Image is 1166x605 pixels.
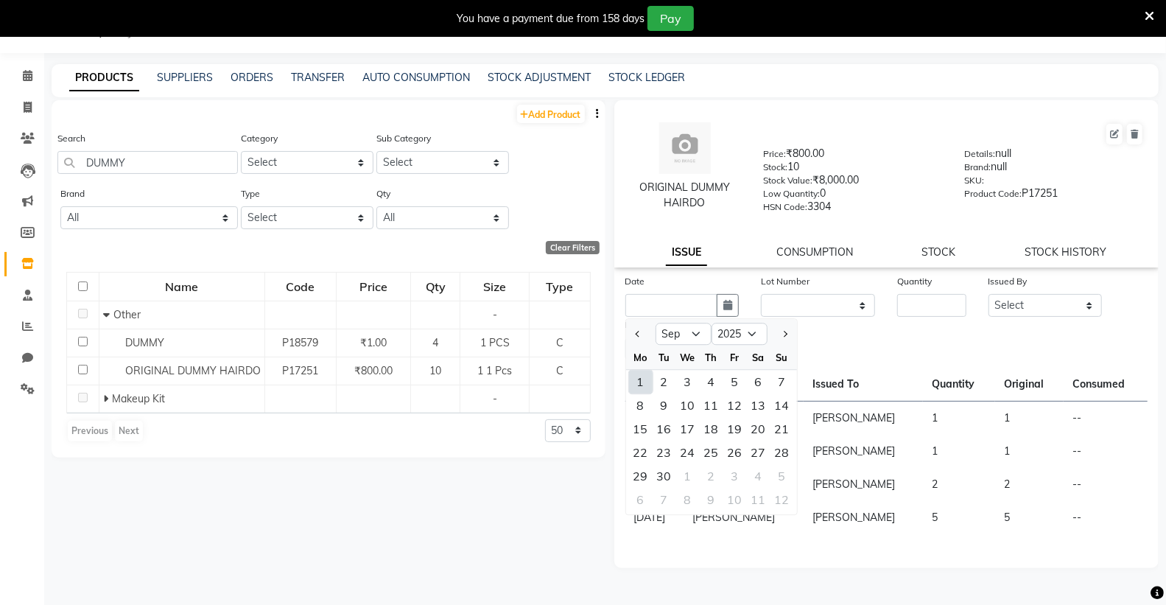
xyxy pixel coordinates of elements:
div: Thursday, October 2, 2025 [700,464,723,488]
div: Tuesday, September 2, 2025 [653,370,676,394]
div: Th [700,346,723,369]
div: 10 [723,488,747,511]
div: 1 [629,370,653,394]
label: SKU: [964,174,984,187]
div: P17251 [964,186,1144,206]
span: Other [113,308,141,321]
div: Friday, October 10, 2025 [723,488,747,511]
div: 17 [676,417,700,441]
div: Thursday, September 11, 2025 [700,394,723,417]
span: ₹1.00 [360,336,387,349]
span: 10 [429,364,441,377]
label: Low Quantity: [763,187,820,200]
th: Original [995,368,1064,402]
label: Stock: [763,161,787,174]
label: Qty [376,187,390,200]
div: 20 [747,417,770,441]
div: null [964,146,1144,167]
div: Monday, September 1, 2025 [629,370,653,394]
div: ₹8,000.00 [763,172,943,193]
span: P18579 [282,336,318,349]
div: 14 [770,394,794,417]
div: Tuesday, September 30, 2025 [653,464,676,488]
td: -- [1064,435,1148,468]
div: 18 [700,417,723,441]
div: ORIGINAL DUMMY HAIRDO [629,180,741,211]
td: [PERSON_NAME] [804,468,923,501]
div: Saturday, September 6, 2025 [747,370,770,394]
span: Makeup Kit [112,392,165,405]
div: Monday, September 22, 2025 [629,441,653,464]
td: [PERSON_NAME] [804,402,923,436]
a: SUPPLIERS [157,71,213,84]
span: 4 [432,336,438,349]
label: Product Code: [964,187,1022,200]
select: Select month [656,324,712,346]
span: ₹800.00 [354,364,393,377]
div: 2 [653,370,676,394]
select: Select year [712,324,768,346]
div: 9 [700,488,723,511]
label: Brand: [964,161,991,174]
div: null [964,159,1144,180]
div: 5 [723,370,747,394]
div: 7 [653,488,676,511]
div: Sa [747,346,770,369]
div: Saturday, September 20, 2025 [747,417,770,441]
div: Saturday, September 13, 2025 [747,394,770,417]
div: 10 [676,394,700,417]
td: -- [1064,402,1148,436]
div: Code [266,273,335,300]
div: Monday, September 8, 2025 [629,394,653,417]
div: 21 [770,417,794,441]
div: Clear Filters [546,241,600,254]
div: 27 [747,441,770,464]
div: Wednesday, September 17, 2025 [676,417,700,441]
label: Stock Value: [763,174,812,187]
div: Monday, October 6, 2025 [629,488,653,511]
div: Sunday, September 14, 2025 [770,394,794,417]
div: 13 [747,394,770,417]
a: STOCK HISTORY [1025,245,1106,259]
div: 23 [653,441,676,464]
input: Search by product name or code [57,151,238,174]
div: Tuesday, October 7, 2025 [653,488,676,511]
span: Expand Row [103,392,112,405]
div: You have a payment due from 158 days [457,11,645,27]
div: Size [461,273,528,300]
div: Tuesday, September 23, 2025 [653,441,676,464]
td: 2 [923,468,995,501]
div: 6 [629,488,653,511]
span: C [556,336,563,349]
td: 5 [923,501,995,534]
th: Consumed [1064,368,1148,402]
span: P17251 [282,364,318,377]
td: [PERSON_NAME] [804,435,923,468]
div: 30 [653,464,676,488]
div: Saturday, October 11, 2025 [747,488,770,511]
button: Pay [647,6,694,31]
div: Wednesday, September 24, 2025 [676,441,700,464]
td: 1 [995,435,1064,468]
img: avatar [659,122,711,174]
td: [PERSON_NAME] [804,501,923,534]
td: -- [1064,468,1148,501]
div: Sunday, October 5, 2025 [770,464,794,488]
div: 10 [763,159,943,180]
td: 1 [995,402,1064,436]
div: Saturday, October 4, 2025 [747,464,770,488]
div: 29 [629,464,653,488]
div: Tuesday, September 9, 2025 [653,394,676,417]
div: Sunday, October 12, 2025 [770,488,794,511]
div: 9 [653,394,676,417]
span: - [493,308,497,321]
div: Wednesday, October 8, 2025 [676,488,700,511]
div: Fr [723,346,747,369]
div: 11 [700,394,723,417]
div: 3 [723,464,747,488]
span: - [493,392,497,405]
div: 2 [700,464,723,488]
div: Thursday, September 4, 2025 [700,370,723,394]
div: Price [337,273,410,300]
button: Previous month [632,322,645,346]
